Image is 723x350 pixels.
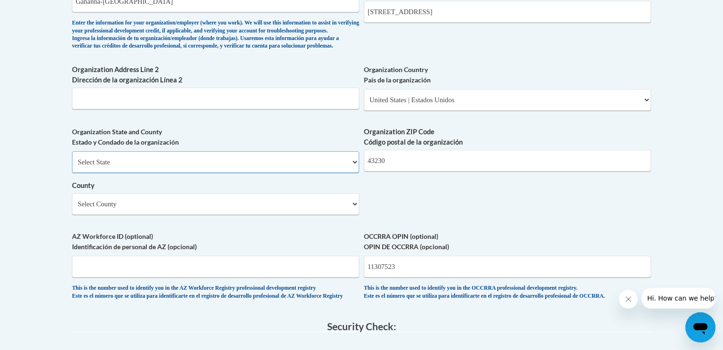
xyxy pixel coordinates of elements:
[642,288,715,309] iframe: Message from company
[6,7,76,14] span: Hi. How can we help?
[327,320,396,332] span: Security Check:
[364,231,651,252] label: OCCRRA OPIN (optional) OPIN DE OCCRRA (opcional)
[72,231,359,252] label: AZ Workforce ID (optional) Identificación de personal de AZ (opcional)
[364,1,651,23] input: Metadata input
[364,285,651,300] div: This is the number used to identify you in the OCCRRA professional development registry. Este es ...
[364,65,651,85] label: Organization Country País de la organización
[72,285,359,300] div: This is the number used to identify you in the AZ Workforce Registry professional development reg...
[72,19,359,50] div: Enter the information for your organization/employer (where you work). We will use this informati...
[619,290,638,309] iframe: Close message
[72,127,359,147] label: Organization State and County Estado y Condado de la organización
[72,65,359,85] label: Organization Address Line 2 Dirección de la organización Línea 2
[685,312,715,342] iframe: Button to launch messaging window
[364,127,651,147] label: Organization ZIP Code Código postal de la organización
[72,180,359,191] label: County
[364,150,651,171] input: Metadata input
[72,88,359,109] input: Metadata input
